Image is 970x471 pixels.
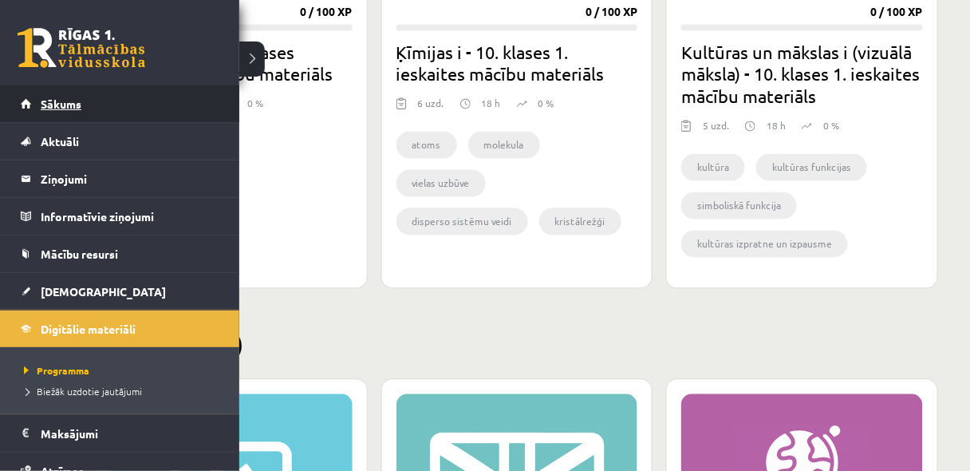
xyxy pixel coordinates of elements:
[756,154,867,181] li: kultūras funkcijas
[396,41,638,85] h2: Ķīmijas i - 10. klases 1. ieskaites mācību materiāls
[20,363,223,378] a: Programma
[41,160,219,197] legend: Ziņojumi
[396,170,486,197] li: vielas uzbūve
[20,384,223,398] a: Biežāk uzdotie jautājumi
[396,208,528,235] li: disperso sistēmu veidi
[247,97,263,111] p: 0 %
[468,132,540,159] li: molekula
[681,192,797,220] li: simboliskā funkcija
[21,85,219,122] a: Sākums
[41,134,79,148] span: Aktuāli
[21,235,219,272] a: Mācību resursi
[41,247,118,261] span: Mācību resursi
[41,97,81,111] span: Sākums
[539,208,621,235] li: kristālrežģi
[21,311,219,347] a: Digitālie materiāli
[41,198,219,235] legend: Informatīvie ziņojumi
[21,160,219,197] a: Ziņojumi
[681,41,923,108] h2: Kultūras un mākslas i (vizuālā māksla) - 10. klases 1. ieskaites mācību materiāls
[41,284,166,299] span: [DEMOGRAPHIC_DATA]
[482,97,501,111] p: 18 h
[21,198,219,235] a: Informatīvie ziņojumi
[20,385,142,398] span: Biežāk uzdotie jautājumi
[396,132,457,159] li: atoms
[418,97,444,121] div: 6 uzd.
[41,415,219,452] legend: Maksājumi
[681,154,745,181] li: kultūra
[21,415,219,452] a: Maksājumi
[823,119,839,133] p: 0 %
[538,97,554,111] p: 0 %
[20,364,89,377] span: Programma
[767,119,786,133] p: 18 h
[703,119,729,143] div: 5 uzd.
[96,329,938,360] h2: Pabeigtie (3)
[41,322,136,336] span: Digitālie materiāli
[681,231,848,258] li: kultūras izpratne un izpausme
[18,28,145,68] a: Rīgas 1. Tālmācības vidusskola
[21,123,219,160] a: Aktuāli
[21,273,219,310] a: [DEMOGRAPHIC_DATA]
